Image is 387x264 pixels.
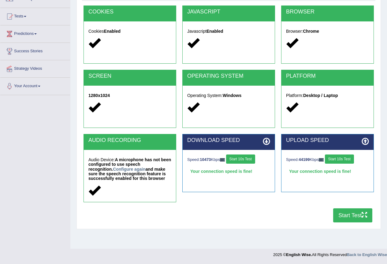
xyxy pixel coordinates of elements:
[226,154,255,164] button: Start 10s Test
[347,252,387,257] a: Back to English Wise
[286,73,369,79] h2: PLATFORM
[333,208,372,222] button: Start Test
[88,158,171,181] h5: Audio Device:
[286,167,369,176] div: Your connection speed is fine!
[286,154,369,165] div: Speed: Kbps
[88,73,171,79] h2: SCREEN
[286,29,369,34] h5: Browser:
[0,43,70,58] a: Success Stories
[286,9,369,15] h2: BROWSER
[0,60,70,76] a: Strategy Videos
[207,29,223,34] strong: Enabled
[200,157,211,162] strong: 10473
[303,29,319,34] strong: Chrome
[88,9,171,15] h2: COOKIES
[286,93,369,98] h5: Platform:
[273,249,387,258] div: 2025 © All Rights Reserved
[88,157,171,181] strong: A microphone has not been configured to use speech recognition. and make sure the speech recognit...
[187,137,270,143] h2: DOWNLOAD SPEED
[187,167,270,176] div: Your connection speed is fine!
[88,93,110,98] strong: 1280x1024
[113,167,146,172] a: Configure again
[187,73,270,79] h2: OPERATING SYSTEM
[286,252,312,257] strong: English Wise.
[187,154,270,165] div: Speed: Kbps
[88,29,171,34] h5: Cookies
[0,8,70,23] a: Tests
[0,25,70,41] a: Predictions
[299,157,310,162] strong: 44199
[220,158,225,162] img: ajax-loader-fb-connection.gif
[325,154,354,164] button: Start 10s Test
[187,29,270,34] h5: Javascript
[223,93,241,98] strong: Windows
[0,78,70,93] a: Your Account
[187,93,270,98] h5: Operating System:
[286,137,369,143] h2: UPLOAD SPEED
[187,9,270,15] h2: JAVASCRIPT
[303,93,338,98] strong: Desktop / Laptop
[104,29,121,34] strong: Enabled
[88,137,171,143] h2: AUDIO RECORDING
[319,158,324,162] img: ajax-loader-fb-connection.gif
